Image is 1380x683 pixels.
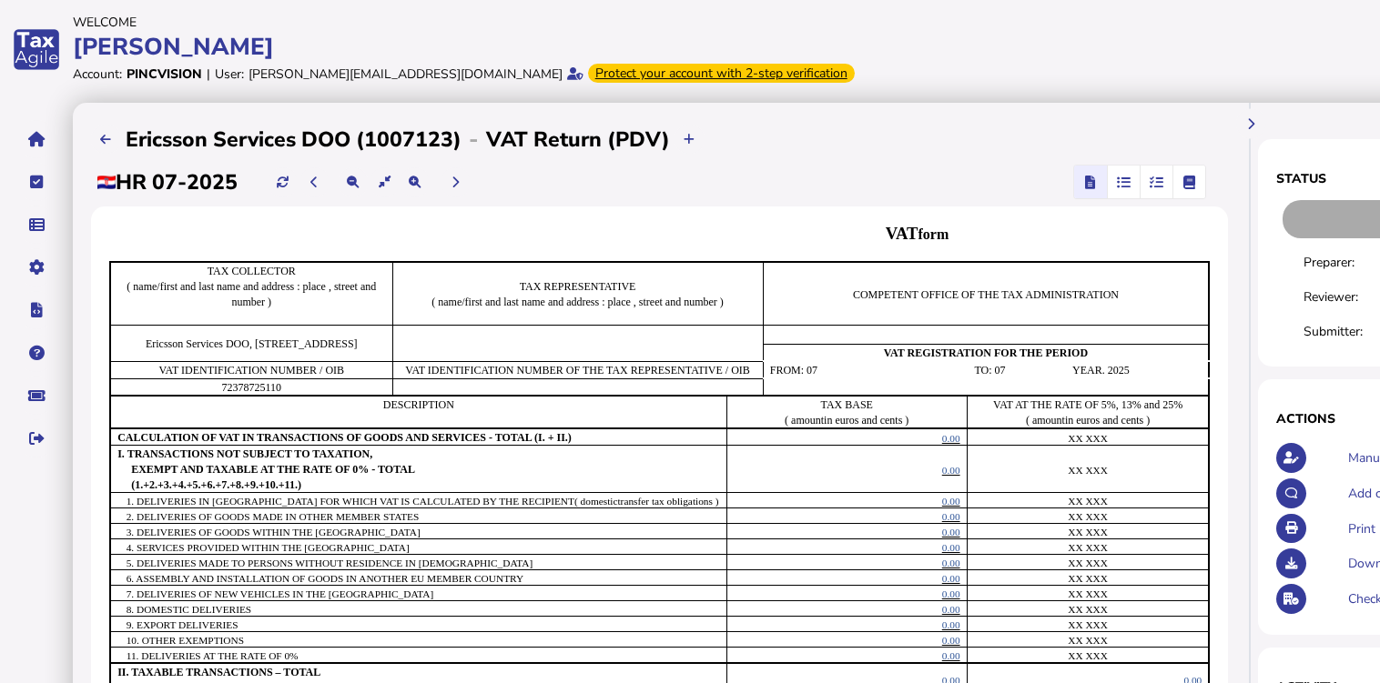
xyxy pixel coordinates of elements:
[117,666,320,678] span: II. TAXABLE TRANSACTIONS – TOTAL
[73,31,1025,63] div: [PERSON_NAME]
[462,296,724,308] span: /first and last name and address : place , street and number )
[675,125,705,155] button: Upload transactions
[942,588,960,599] span: 0.00
[127,619,238,630] span: 9. EXPORT DELIVERIES
[1276,548,1306,578] button: Download return
[821,398,873,411] span: TAX BASE
[97,168,238,196] h2: HR 07-2025
[117,431,572,444] span: CALCULATION OF VAT IN TRANSACTIONS OF GOODS AND SERVICES - TOTAL (I. + II.)
[127,65,202,83] div: Pincvision
[942,650,960,661] span: 0.00
[1068,557,1108,568] span: XX XXX
[127,527,421,537] span: 3. DELIVERIES OF GOODS WITHIN THE [GEOGRAPHIC_DATA]
[17,419,56,457] button: Sign out
[299,167,330,197] button: Previous period
[853,288,1119,301] span: COMPETENT OFFICE OF THE TAX ADMINISTRATION
[942,573,960,584] span: 0.00
[127,604,252,615] span: 8. DOMESTIC DELIVERIES
[1026,414,1065,427] span: ( amount
[884,347,1088,359] span: VAT REGISTRATION FOR THE PERIOD
[942,511,960,522] span: 0.00
[942,619,960,630] span: 0.00
[1068,619,1108,630] span: XX XXX
[159,364,345,377] span: VAT IDENTIFICATION NUMBER / OIB
[942,527,960,537] span: 0.00
[1068,433,1108,444] span: XX XXX
[17,248,56,286] button: Manage settings
[157,280,376,308] span: /first and last name and address : place , street and number )
[249,65,563,83] div: [PERSON_NAME][EMAIL_ADDRESS][DOMAIN_NAME]
[127,496,719,507] span: 1. DELIVERIES IN [GEOGRAPHIC_DATA] FOR WHICH VAT IS CALCULATED BY THE RECIPIENT transfer tax obli...
[1074,166,1107,198] mat-button-toggle: Return view
[127,557,533,568] span: 5. DELIVERIES MADE TO PERSONS WITHOUT RESIDENCE IN [DEMOGRAPHIC_DATA]
[1107,166,1140,198] mat-button-toggle: Reconcilliation view by document
[208,265,296,277] span: TAX COLLECTOR
[431,296,462,308] span: ( name
[942,496,960,507] span: 0.00
[942,557,960,568] span: 0.00
[1276,514,1306,544] button: Open printable view of return.
[942,465,960,476] span: 0.00
[1072,364,1130,377] span: YEAR. 2025
[942,433,960,444] span: 0.00
[370,167,400,197] button: Reset the return view
[127,280,157,293] span: ( name
[942,604,960,615] span: 0.00
[588,64,855,83] div: From Oct 1, 2025, 2-step verification will be required to login. Set it up now...
[73,14,1025,31] div: Welcome
[17,163,56,201] button: Tasks
[127,588,434,599] span: 7. DELIVERIES OF NEW VEHICLES IN THE [GEOGRAPHIC_DATA]
[127,650,299,661] span: 11. DELIVERIES AT THE RATE OF 0%
[17,206,56,244] button: Data manager
[1068,542,1108,553] span: XX XXX
[207,65,210,83] div: |
[17,291,56,329] button: Developer hub links
[1068,635,1108,646] span: XX XXX
[1140,166,1172,198] mat-button-toggle: Reconcilliation view by tax code
[486,126,670,154] h2: VAT Return (PDV)
[824,414,908,427] span: in euros and cents )
[1172,166,1205,198] mat-button-toggle: Ledger
[1276,584,1306,614] button: Check VAT numbers on return.
[942,542,960,553] span: 0.00
[123,478,135,491] span: (
[127,511,420,522] span: 2. DELIVERIES OF GOODS MADE IN OTHER MEMBER STATES
[1068,650,1108,661] span: XX XXX
[1236,109,1266,139] button: Hide
[942,635,960,646] span: 0.00
[17,120,56,158] button: Home
[222,381,282,394] span: 72378725110
[1068,465,1108,476] span: XX XXX
[1065,414,1150,427] span: in euros and cents )
[400,167,430,197] button: Make the return view larger
[405,364,750,377] span: VAT IDENTIFICATION NUMBER OF THE TAX REPRESENTATIVE / OIB
[339,167,369,197] button: Make the return view smaller
[770,364,817,377] span: FROM: 07
[1068,511,1108,522] span: XX XXX
[215,65,244,83] div: User:
[1276,478,1306,508] button: Make a comment in the activity log.
[73,65,122,83] div: Account:
[441,167,471,197] button: Next period
[1068,527,1108,537] span: XX XXX
[462,125,486,154] div: -
[126,126,462,154] h2: Ericsson Services DOO (1007123)
[1276,443,1306,473] button: Make an adjustment to this return.
[268,167,298,197] button: Refresh data for current period
[520,280,636,293] span: TAX REPRESENTATIVE
[146,337,358,350] span: Ericsson Services DOO, [STREET_ADDRESS]
[127,573,524,584] span: 6. ASSEMBLY AND INSTALLATION OF GOODS IN ANOTHER EU MEMBER COUNTRY
[97,176,116,189] img: hr.png
[127,542,410,553] span: 4. SERVICES PROVIDED WITHIN THE [GEOGRAPHIC_DATA]
[17,377,56,415] button: Raise a support ticket
[383,398,454,411] span: DESCRIPTION
[918,226,949,242] span: form
[117,447,415,491] span: I. TRANSACTIONS NOT SUBJECT TO TAXATION, EXEMPT AND TAXABLE AT THE RATE OF 0% - TOTAL 1.+2.+3.+4....
[1068,496,1108,507] span: XX XXX
[974,364,1005,377] span: TO: 07
[1068,588,1108,599] span: XX XXX
[886,224,918,243] span: VAT
[91,125,121,155] button: Filings list - by month
[785,414,824,427] span: ( amount
[574,496,618,507] span: ( domestic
